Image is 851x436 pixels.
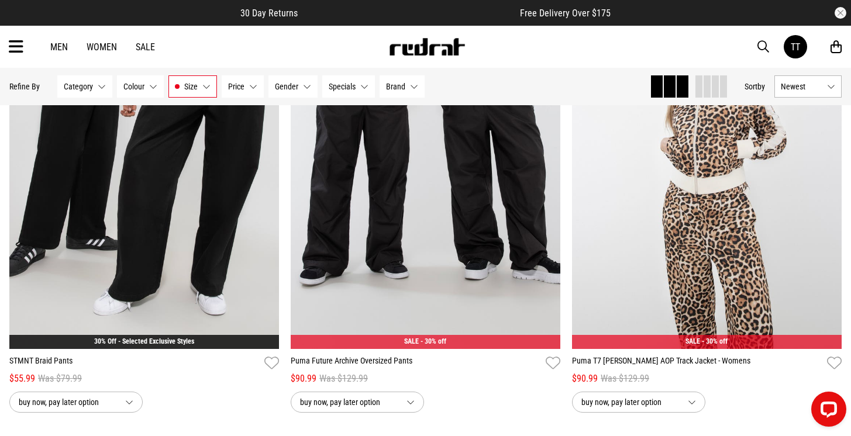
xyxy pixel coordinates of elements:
button: buy now, pay later option [9,392,143,413]
span: $90.99 [291,372,316,386]
button: buy now, pay later option [572,392,705,413]
span: buy now, pay later option [581,395,678,409]
p: Refine By [9,82,40,91]
iframe: Customer reviews powered by Trustpilot [321,7,497,19]
span: Price [228,82,244,91]
span: Size [184,82,198,91]
button: Specials [322,75,375,98]
button: Gender [268,75,318,98]
span: Free Delivery Over $175 [520,8,611,19]
span: Specials [329,82,356,91]
span: buy now, pay later option [300,395,397,409]
span: $55.99 [9,372,35,386]
span: Brand [386,82,405,91]
span: Newest [781,82,822,91]
div: TT [791,41,800,53]
a: 30% Off - Selected Exclusive Styles [94,337,194,345]
a: Puma T7 [PERSON_NAME] AOP Track Jacket - Womens [572,355,822,372]
a: Sale [136,41,155,53]
button: Newest [774,75,842,98]
a: Women [87,41,117,53]
button: Category [57,75,112,98]
button: Colour [117,75,164,98]
span: buy now, pay later option [19,395,116,409]
span: SALE [685,337,700,345]
span: 30 Day Returns [240,8,298,19]
a: STMNT Braid Pants [9,355,260,372]
button: Brand [380,75,425,98]
button: Price [222,75,264,98]
button: buy now, pay later option [291,392,424,413]
span: by [757,82,765,91]
span: Was $129.99 [319,372,368,386]
button: Size [168,75,217,98]
img: Redrat logo [388,38,466,56]
iframe: LiveChat chat widget [802,387,851,436]
span: Gender [275,82,298,91]
a: Puma Future Archive Oversized Pants [291,355,541,372]
span: Category [64,82,93,91]
span: Was $129.99 [601,372,649,386]
span: - 30% off [702,337,728,345]
button: Sortby [745,79,765,94]
span: SALE [404,337,419,345]
span: Was $79.99 [38,372,82,386]
a: Men [50,41,68,53]
span: Colour [123,82,144,91]
span: $90.99 [572,372,598,386]
span: - 30% off [421,337,446,345]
